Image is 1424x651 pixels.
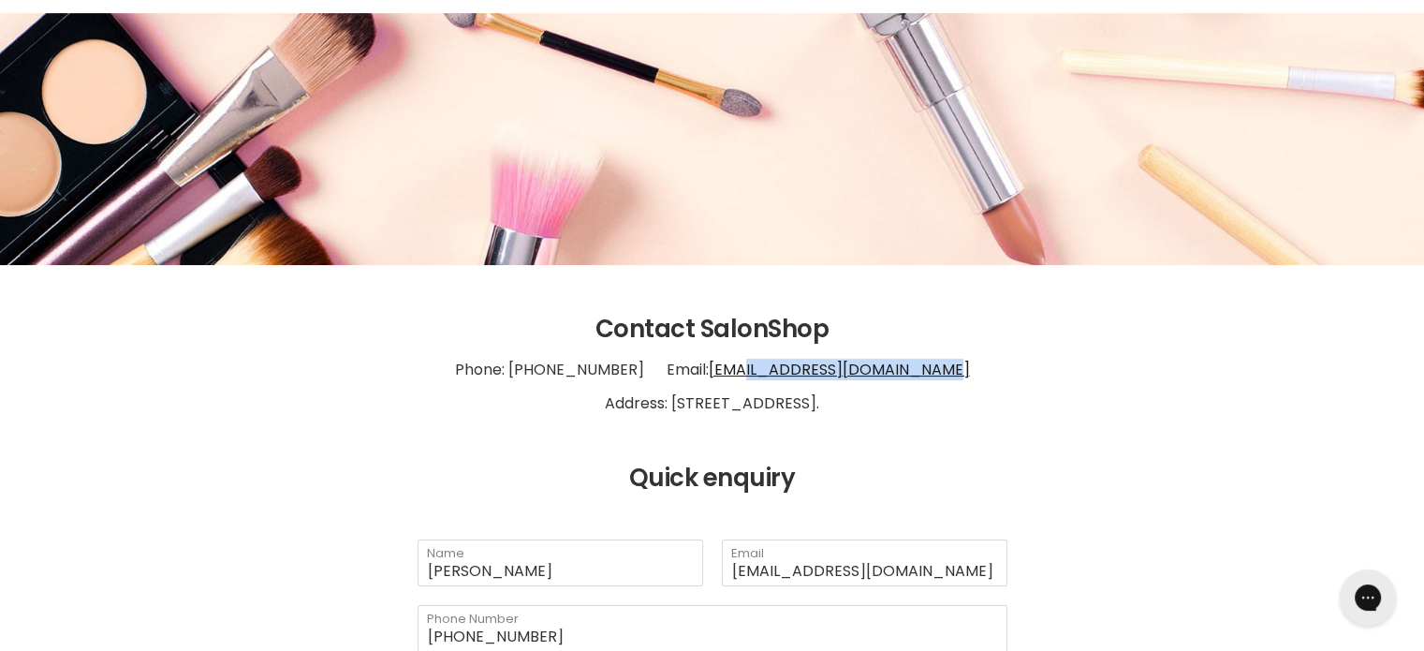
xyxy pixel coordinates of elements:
iframe: Gorgias live chat messenger [1330,563,1405,632]
h2: Quick enquiry [34,465,1391,493]
a: [EMAIL_ADDRESS][DOMAIN_NAME] [709,359,970,380]
p: Phone: [PHONE_NUMBER] Email: Address: [STREET_ADDRESS]. [34,344,1391,430]
h2: Contact SalonShop [34,316,1391,344]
